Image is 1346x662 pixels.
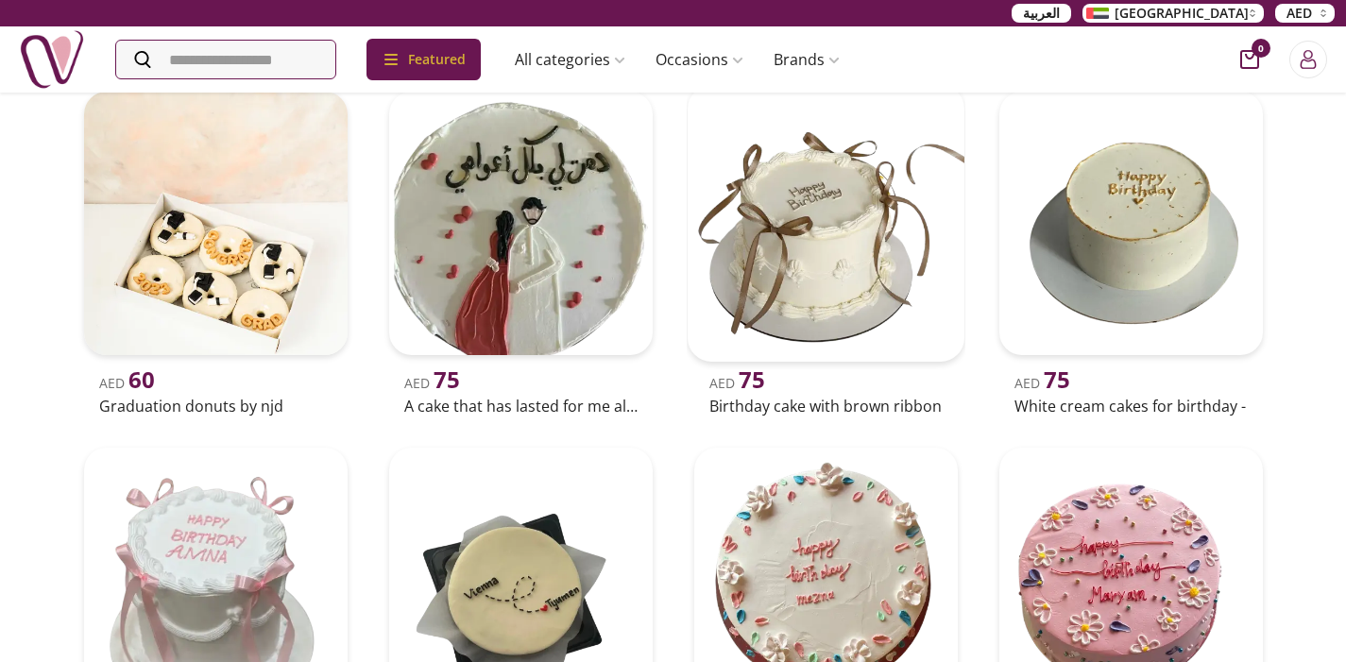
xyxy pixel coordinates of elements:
button: Login [1289,41,1327,78]
span: 75 [739,364,765,395]
img: Arabic_dztd3n.png [1086,8,1109,19]
span: 75 [434,364,460,395]
img: uae-gifts-Birthday cake with brown ribbon [688,85,964,362]
a: uae-gifts-A cake that has lasted for me all the yearsAED 75A cake that has lasted for me all the ... [382,84,660,421]
button: AED [1275,4,1335,23]
span: AED [404,374,460,392]
h2: Birthday cake with brown ribbon [709,395,943,417]
span: العربية [1023,4,1060,23]
span: 60 [128,364,155,395]
a: Brands [758,41,855,78]
span: AED [99,374,155,392]
img: uae-gifts-White cream cakes for birthday - [999,92,1263,355]
span: 75 [1044,364,1070,395]
span: AED [1286,4,1312,23]
input: Search [116,41,335,78]
button: [GEOGRAPHIC_DATA] [1082,4,1264,23]
img: uae-gifts-Graduation Donuts by NJD [84,92,348,355]
h2: A cake that has lasted for me all the years [404,395,638,417]
span: AED [709,374,765,392]
button: cart-button [1240,50,1259,69]
span: 0 [1252,39,1270,58]
img: uae-gifts-A cake that has lasted for me all the years [389,92,653,355]
span: [GEOGRAPHIC_DATA] [1115,4,1249,23]
a: All categories [500,41,640,78]
h2: Graduation donuts by njd [99,395,332,417]
a: uae-gifts-Graduation Donuts by NJDAED 60Graduation donuts by njd [77,84,355,421]
div: Featured [366,39,481,80]
span: AED [1014,374,1070,392]
a: uae-gifts-Birthday cake with brown ribbonAED 75Birthday cake with brown ribbon [687,84,965,421]
a: uae-gifts-White cream cakes for birthday -AED 75White cream cakes for birthday - [992,84,1270,421]
img: Nigwa-uae-gifts [19,26,85,93]
h2: White cream cakes for birthday - [1014,395,1248,417]
a: Occasions [640,41,758,78]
